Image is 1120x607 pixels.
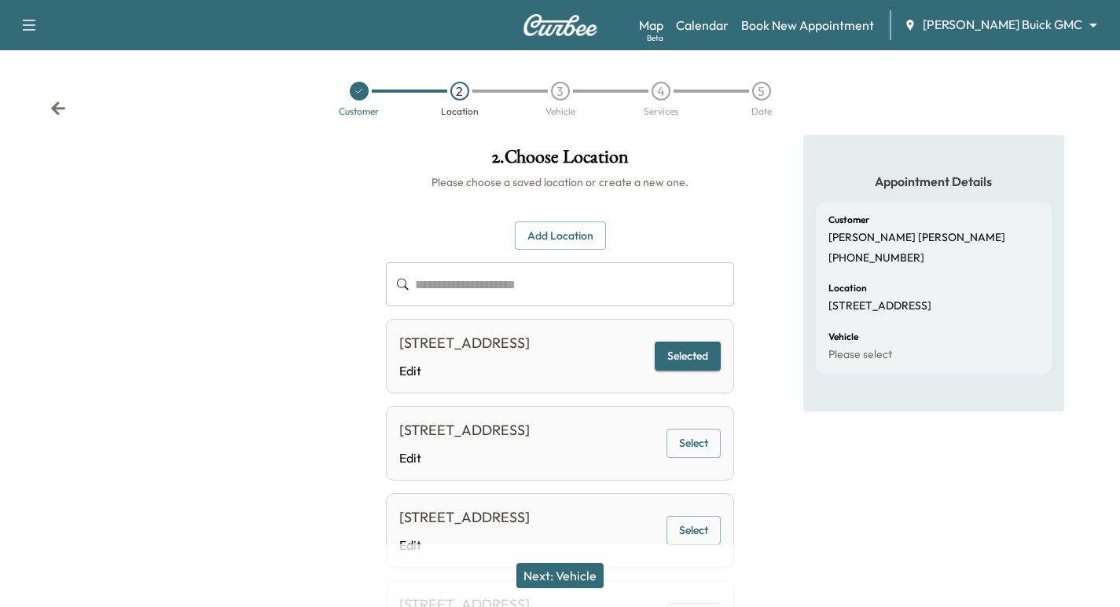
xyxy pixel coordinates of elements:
div: [STREET_ADDRESS] [399,332,530,354]
div: 2 [450,82,469,101]
p: [PERSON_NAME] [PERSON_NAME] [828,231,1005,245]
div: Customer [339,107,379,116]
p: [STREET_ADDRESS] [828,299,931,313]
div: 3 [551,82,570,101]
div: [STREET_ADDRESS] [399,419,530,441]
h6: Vehicle [828,332,858,342]
button: Select [666,516,721,545]
div: Services [644,107,678,116]
div: Back [50,101,66,116]
span: [PERSON_NAME] Buick GMC [923,16,1082,34]
h1: 2 . Choose Location [386,148,734,174]
h5: Appointment Details [816,173,1052,190]
a: MapBeta [639,16,663,35]
button: Add Location [515,221,606,250]
p: Please select [828,348,892,362]
button: Next: Vehicle [516,563,604,588]
h6: Customer [828,215,869,225]
div: [STREET_ADDRESS] [399,506,530,528]
div: 4 [652,82,670,101]
div: Date [751,107,772,116]
img: Curbee Logo [523,14,598,36]
a: Calendar [676,16,729,35]
h6: Location [828,283,867,293]
button: Select [666,429,721,458]
a: Edit [399,448,530,467]
p: [PHONE_NUMBER] [828,251,924,265]
div: Beta [647,32,663,44]
button: Selected [655,342,721,371]
h6: Please choose a saved location or create a new one. [386,174,734,190]
div: Location [441,107,479,116]
a: Book New Appointment [741,16,874,35]
a: Edit [399,361,530,380]
div: Vehicle [545,107,575,116]
a: Edit [399,536,530,554]
div: 5 [752,82,771,101]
